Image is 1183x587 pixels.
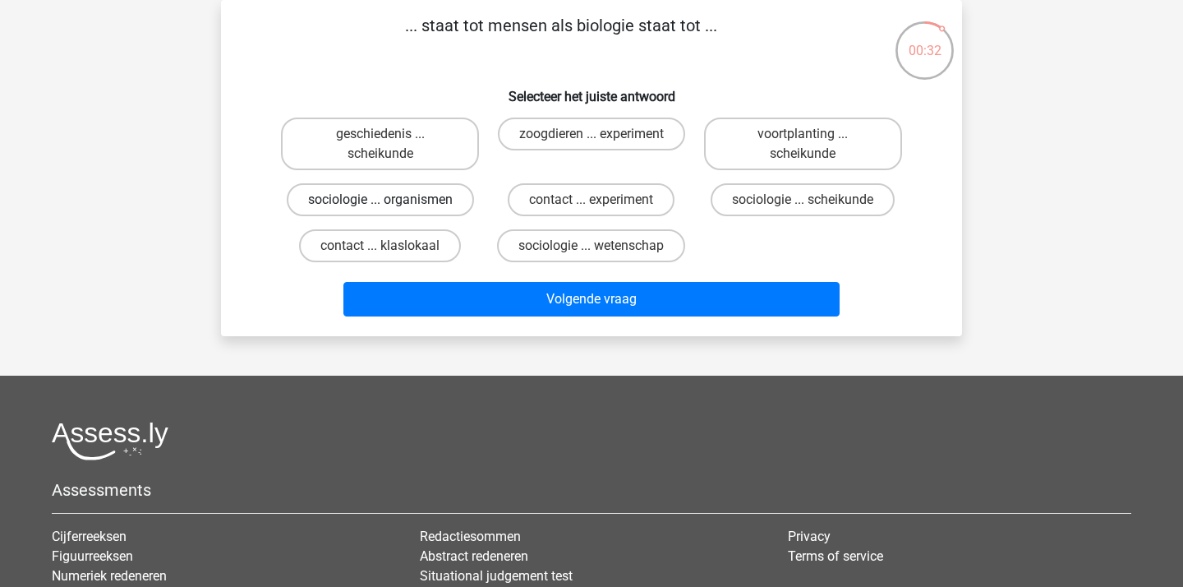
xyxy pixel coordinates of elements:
a: Figuurreeksen [52,548,133,564]
a: Terms of service [788,548,883,564]
label: voortplanting ... scheikunde [704,118,902,170]
a: Cijferreeksen [52,529,127,544]
button: Volgende vraag [343,282,840,317]
a: Situational judgement test [420,568,573,584]
a: Abstract redeneren [420,548,528,564]
label: contact ... klaslokaal [299,229,461,262]
label: sociologie ... organismen [287,183,474,216]
label: sociologie ... scheikunde [711,183,895,216]
label: zoogdieren ... experiment [498,118,685,150]
label: sociologie ... wetenschap [497,229,685,262]
a: Privacy [788,529,831,544]
a: Numeriek redeneren [52,568,167,584]
label: contact ... experiment [508,183,674,216]
h6: Selecteer het juiste antwoord [247,76,936,104]
img: Assessly logo [52,422,168,460]
a: Redactiesommen [420,529,521,544]
h5: Assessments [52,480,1131,500]
div: 00:32 [894,20,955,61]
label: geschiedenis ... scheikunde [281,118,479,170]
p: ... staat tot mensen als biologie staat tot ... [247,13,874,62]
